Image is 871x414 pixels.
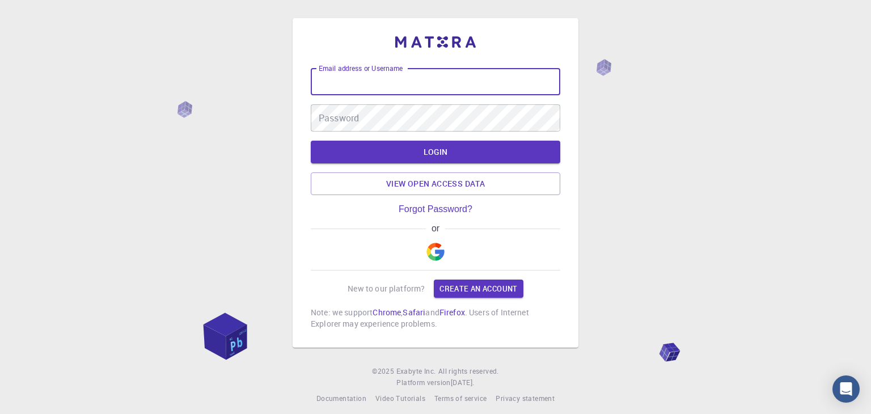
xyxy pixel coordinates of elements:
[311,141,560,163] button: LOGIN
[451,378,475,387] span: [DATE] .
[319,64,403,73] label: Email address or Username
[396,366,436,377] a: Exabyte Inc.
[496,394,555,403] span: Privacy statement
[434,280,523,298] a: Create an account
[438,366,499,377] span: All rights reserved.
[434,393,487,404] a: Terms of service
[348,283,425,294] p: New to our platform?
[316,393,366,404] a: Documentation
[372,366,396,377] span: © 2025
[496,393,555,404] a: Privacy statement
[439,307,465,318] a: Firefox
[434,394,487,403] span: Terms of service
[426,243,445,261] img: Google
[426,223,445,234] span: or
[316,394,366,403] span: Documentation
[375,393,425,404] a: Video Tutorials
[396,377,450,388] span: Platform version
[311,172,560,195] a: View open access data
[399,204,472,214] a: Forgot Password?
[375,394,425,403] span: Video Tutorials
[403,307,425,318] a: Safari
[451,377,475,388] a: [DATE].
[311,307,560,329] p: Note: we support , and . Users of Internet Explorer may experience problems.
[373,307,401,318] a: Chrome
[832,375,860,403] div: Open Intercom Messenger
[396,366,436,375] span: Exabyte Inc.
